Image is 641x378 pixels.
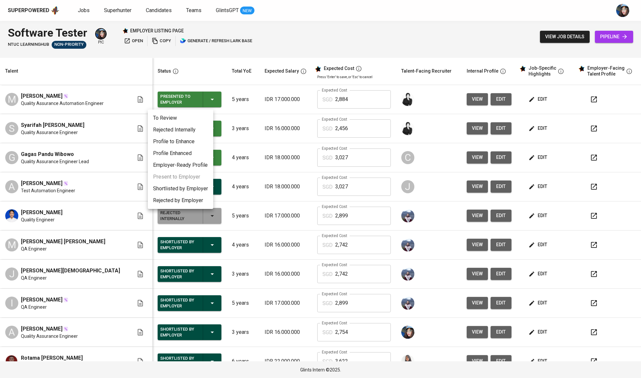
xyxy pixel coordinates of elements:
li: To Review [148,112,213,124]
li: Profile Enhanced [148,147,213,159]
li: Rejected by Employer [148,195,213,206]
li: Profile to Enhance [148,136,213,147]
li: Shortlisted by Employer [148,183,213,195]
li: Employer-Ready Profile [148,159,213,171]
li: Rejected Internally [148,124,213,136]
